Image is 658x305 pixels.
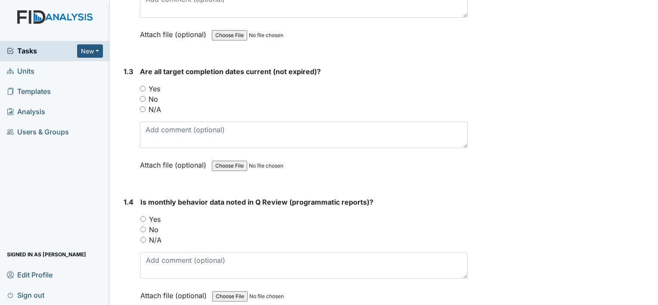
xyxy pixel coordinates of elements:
[140,106,146,112] input: N/A
[7,85,51,98] span: Templates
[7,65,34,78] span: Units
[149,84,160,94] label: Yes
[140,216,146,222] input: Yes
[7,125,69,139] span: Users & Groups
[149,224,158,235] label: No
[149,235,161,245] label: N/A
[140,198,373,206] span: Is monthly behavior data noted in Q Review (programmatic reports)?
[140,96,146,102] input: No
[140,286,210,301] label: Attach file (optional)
[124,197,133,207] label: 1.4
[7,46,77,56] a: Tasks
[7,288,44,302] span: Sign out
[140,86,146,91] input: Yes
[140,155,210,170] label: Attach file (optional)
[7,268,53,281] span: Edit Profile
[140,67,321,76] span: Are all target completion dates current (not expired)?
[140,25,210,40] label: Attach file (optional)
[140,237,146,243] input: N/A
[7,248,86,261] span: Signed in as [PERSON_NAME]
[77,44,103,58] button: New
[149,214,161,224] label: Yes
[149,104,161,115] label: N/A
[140,227,146,232] input: No
[124,66,133,77] label: 1.3
[149,94,158,104] label: No
[7,105,45,118] span: Analysis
